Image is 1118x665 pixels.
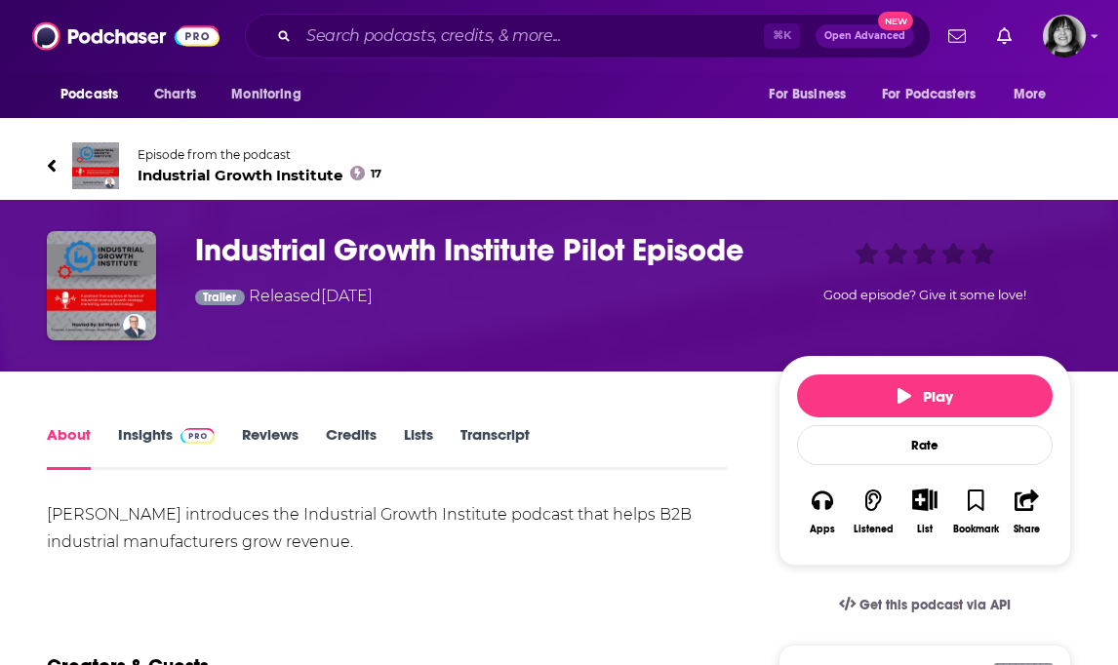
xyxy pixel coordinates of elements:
span: Open Advanced [824,31,905,41]
a: Lists [404,425,433,470]
div: Search podcasts, credits, & more... [245,14,931,59]
button: open menu [47,76,143,113]
div: Released [DATE] [195,285,373,311]
img: Industrial Growth Institute Pilot Episode [47,231,156,340]
span: New [878,12,913,30]
a: Show notifications dropdown [940,20,974,53]
h1: Industrial Growth Institute Pilot Episode [195,231,747,269]
span: Industrial Growth Institute [138,166,381,184]
span: Logged in as parkdalepublicity1 [1043,15,1086,58]
span: Good episode? Give it some love! [823,288,1026,302]
img: Podchaser - Follow, Share and Rate Podcasts [32,18,220,55]
a: Credits [326,425,377,470]
a: Charts [141,76,208,113]
span: Podcasts [60,81,118,108]
span: Get this podcast via API [859,597,1011,613]
img: User Profile [1043,15,1086,58]
button: Apps [797,476,848,547]
a: Transcript [460,425,530,470]
button: open menu [1000,76,1071,113]
span: Charts [154,81,196,108]
button: open menu [869,76,1004,113]
button: Share [1002,476,1053,547]
div: Apps [810,524,835,535]
div: Listened [854,524,894,535]
img: Podchaser Pro [180,428,215,444]
div: Show More ButtonList [899,476,950,547]
a: InsightsPodchaser Pro [118,425,215,470]
a: Industrial Growth InstituteEpisode from the podcastIndustrial Growth Institute17 [47,142,1071,189]
span: Play [898,387,953,406]
a: Get this podcast via API [823,581,1026,629]
a: Show notifications dropdown [989,20,1019,53]
a: Reviews [242,425,299,470]
span: Episode from the podcast [138,147,381,162]
span: ⌘ K [764,23,800,49]
img: Industrial Growth Institute [72,142,119,189]
span: Monitoring [231,81,300,108]
div: [PERSON_NAME] introduces the Industrial Growth Institute podcast that helps B2B industrial manufa... [47,501,728,556]
span: For Podcasters [882,81,976,108]
button: open menu [755,76,870,113]
button: Bookmark [950,476,1001,547]
button: Listened [848,476,898,547]
div: Rate [797,425,1053,465]
span: Trailer [203,292,236,303]
button: Play [797,374,1053,417]
span: More [1014,81,1047,108]
button: open menu [218,76,326,113]
button: Show More Button [904,489,944,510]
span: For Business [769,81,846,108]
a: About [47,425,91,470]
div: Share [1014,524,1040,535]
button: Show profile menu [1043,15,1086,58]
div: List [917,523,933,535]
div: Bookmark [953,524,999,535]
input: Search podcasts, credits, & more... [299,20,764,52]
button: Open AdvancedNew [816,24,914,48]
span: 17 [371,170,381,178]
